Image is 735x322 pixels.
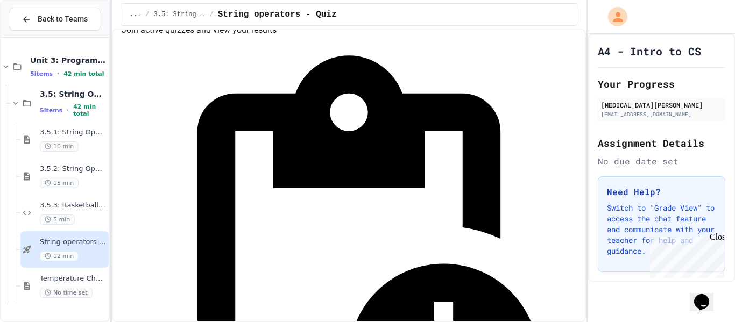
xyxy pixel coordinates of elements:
[598,135,725,151] h2: Assignment Details
[218,8,337,21] span: String operators - Quiz
[210,10,214,19] span: /
[601,110,722,118] div: [EMAIL_ADDRESS][DOMAIN_NAME]
[607,185,716,198] h3: Need Help?
[57,69,59,78] span: •
[601,100,722,110] div: [MEDICAL_DATA][PERSON_NAME]
[63,70,104,77] span: 42 min total
[67,106,69,115] span: •
[607,203,716,256] p: Switch to "Grade View" to access the chat feature and communicate with your teacher for help and ...
[598,44,701,59] h1: A4 - Intro to CS
[130,10,142,19] span: ...
[598,76,725,91] h2: Your Progress
[40,164,107,174] span: 3.5.2: String Operators - Review
[40,89,107,99] span: 3.5: String Operators
[40,238,107,247] span: String operators - Quiz
[40,251,79,261] span: 12 min
[30,70,53,77] span: 5 items
[40,178,79,188] span: 15 min
[598,155,725,168] div: No due date set
[40,107,62,114] span: 5 items
[122,24,576,37] p: Join active quizzes and view your results
[646,232,724,278] iframe: chat widget
[40,214,75,225] span: 5 min
[145,10,149,19] span: /
[38,13,88,25] span: Back to Teams
[154,10,206,19] span: 3.5: String Operators
[40,201,107,210] span: 3.5.3: Basketballs and Footballs
[40,141,79,152] span: 10 min
[4,4,74,68] div: Chat with us now!Close
[30,55,107,65] span: Unit 3: Programming Fundamentals
[40,274,107,283] span: Temperature Check - Exit Ticket
[73,103,107,117] span: 42 min total
[690,279,724,311] iframe: chat widget
[40,288,93,298] span: No time set
[10,8,100,31] button: Back to Teams
[597,4,630,29] div: My Account
[40,128,107,137] span: 3.5.1: String Operators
